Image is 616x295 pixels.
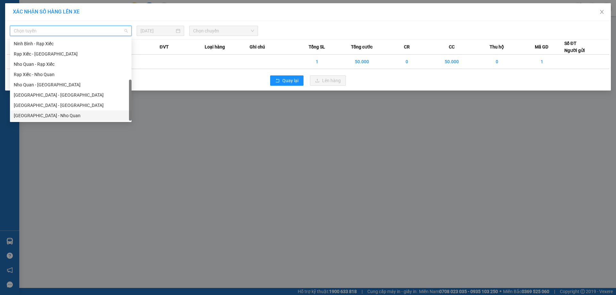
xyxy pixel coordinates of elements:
[13,9,80,15] span: XÁC NHẬN SỐ HÀNG LÊN XE
[14,91,128,99] div: [GEOGRAPHIC_DATA] - [GEOGRAPHIC_DATA]
[14,50,128,57] div: Rạp Xiếc - [GEOGRAPHIC_DATA]
[205,43,225,50] span: Loại hàng
[295,55,339,69] td: 1
[535,43,548,50] span: Mã GD
[10,69,132,80] div: Rạp Xiếc - Nho Quan
[490,43,504,50] span: Thu hộ
[339,55,384,69] td: 50.000
[14,81,128,88] div: Nho Quan - [GEOGRAPHIC_DATA]
[384,55,429,69] td: 0
[599,9,604,14] span: close
[275,78,280,83] span: rollback
[10,80,132,90] div: Nho Quan - Hà Nội
[593,3,611,21] button: Close
[309,43,325,50] span: Tổng SL
[14,61,128,68] div: Nho Quan - Rạp Xiếc
[14,71,128,78] div: Rạp Xiếc - Nho Quan
[429,55,474,69] td: 50.000
[141,27,175,34] input: 12/08/2025
[310,75,346,86] button: uploadLên hàng
[250,43,265,50] span: Ghi chú
[10,39,132,49] div: Ninh Bình - Rạp Xiếc
[564,40,585,54] div: Số ĐT Người gửi
[519,55,564,69] td: 1
[14,26,128,36] span: Chọn tuyến
[14,112,128,119] div: [GEOGRAPHIC_DATA] - Nho Quan
[404,43,410,50] span: CR
[10,59,132,69] div: Nho Quan - Rạp Xiếc
[282,77,298,84] span: Quay lại
[10,100,132,110] div: Ninh Bình - Hà Nội
[193,26,254,36] span: Chọn chuyến
[14,40,128,47] div: Ninh Bình - Rạp Xiếc
[10,110,132,121] div: Hà Nội - Nho Quan
[449,43,455,50] span: CC
[10,90,132,100] div: Hà Nội - Ninh Bình
[14,102,128,109] div: [GEOGRAPHIC_DATA] - [GEOGRAPHIC_DATA]
[10,49,132,59] div: Rạp Xiếc - Ninh Bình
[270,75,304,86] button: rollbackQuay lại
[474,55,519,69] td: 0
[159,43,168,50] span: ĐVT
[351,43,372,50] span: Tổng cước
